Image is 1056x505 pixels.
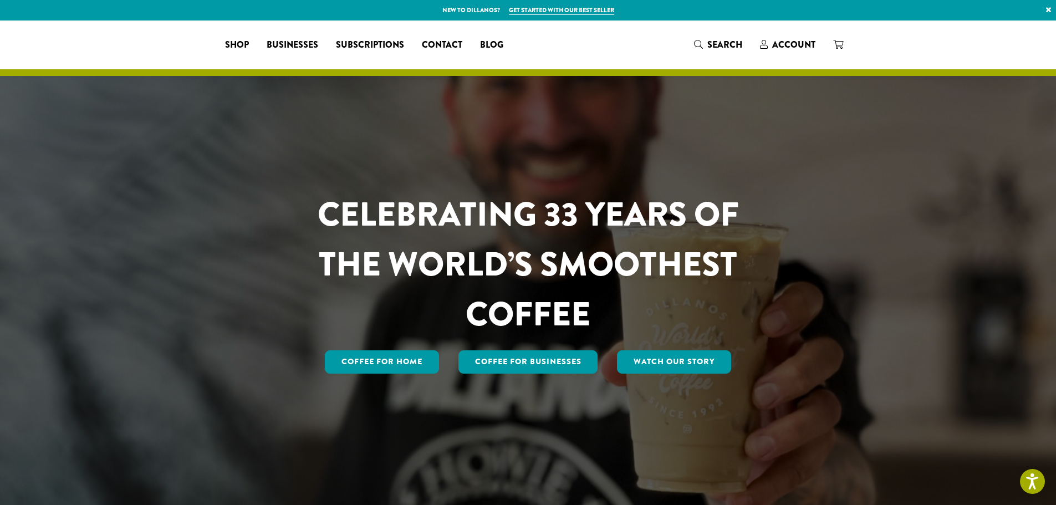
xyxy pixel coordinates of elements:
[422,38,462,52] span: Contact
[509,6,614,15] a: Get started with our best seller
[267,38,318,52] span: Businesses
[707,38,742,51] span: Search
[216,36,258,54] a: Shop
[480,38,503,52] span: Blog
[285,190,772,339] h1: CELEBRATING 33 YEARS OF THE WORLD’S SMOOTHEST COFFEE
[336,38,404,52] span: Subscriptions
[772,38,815,51] span: Account
[458,350,598,374] a: Coffee For Businesses
[617,350,731,374] a: Watch Our Story
[685,35,751,54] a: Search
[225,38,249,52] span: Shop
[325,350,439,374] a: Coffee for Home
